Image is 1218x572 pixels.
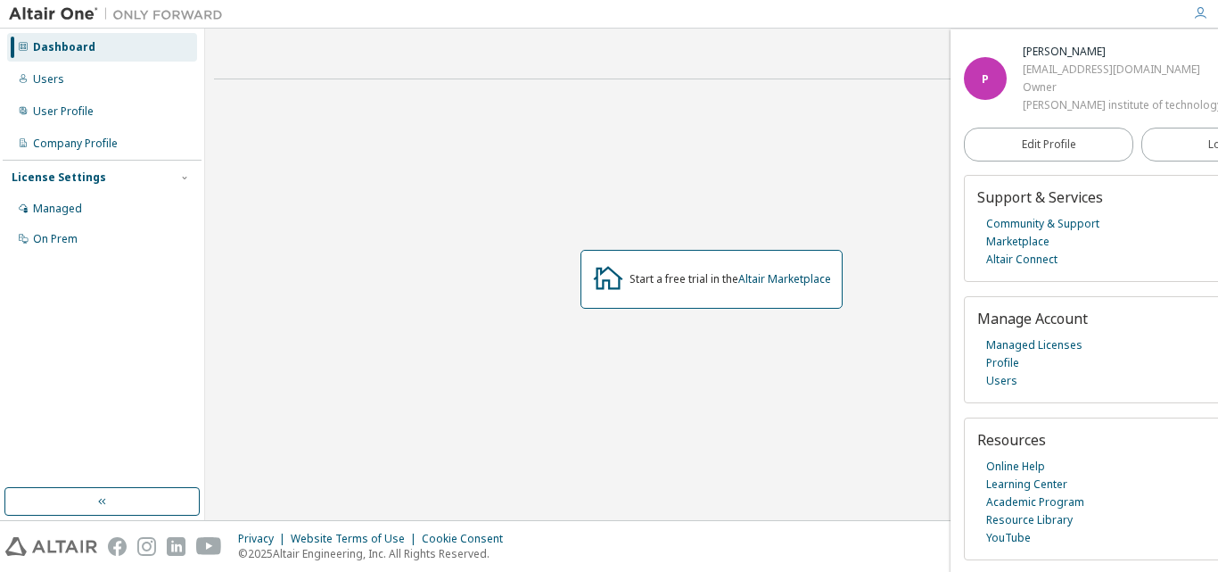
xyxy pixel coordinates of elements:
span: Support & Services [977,187,1103,207]
img: instagram.svg [137,537,156,556]
span: Manage Account [977,309,1088,328]
div: Dashboard [33,40,95,54]
div: User Profile [33,104,94,119]
div: Website Terms of Use [291,532,422,546]
div: Company Profile [33,137,118,151]
p: © 2025 Altair Engineering, Inc. All Rights Reserved. [238,546,514,561]
a: Learning Center [986,476,1067,493]
span: Edit Profile [1022,137,1076,152]
a: Altair Connect [986,251,1058,269]
img: facebook.svg [108,537,127,556]
img: youtube.svg [196,537,222,556]
img: linkedin.svg [167,537,185,556]
a: Altair Marketplace [738,271,831,286]
div: License Settings [12,170,106,185]
div: Cookie Consent [422,532,514,546]
img: altair_logo.svg [5,537,97,556]
div: On Prem [33,232,78,246]
a: Managed Licenses [986,336,1082,354]
a: Academic Program [986,493,1084,511]
a: Marketplace [986,233,1049,251]
div: Start a free trial in the [630,272,831,286]
span: Resources [977,430,1046,450]
img: Altair One [9,5,232,23]
a: Users [986,372,1017,390]
a: Profile [986,354,1019,372]
div: Users [33,72,64,87]
a: Edit Profile [964,128,1133,162]
a: YouTube [986,529,1031,547]
a: Community & Support [986,215,1099,233]
a: Resource Library [986,511,1073,529]
div: Managed [33,202,82,216]
span: P [982,71,989,87]
div: Privacy [238,532,291,546]
a: Online Help [986,458,1045,476]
